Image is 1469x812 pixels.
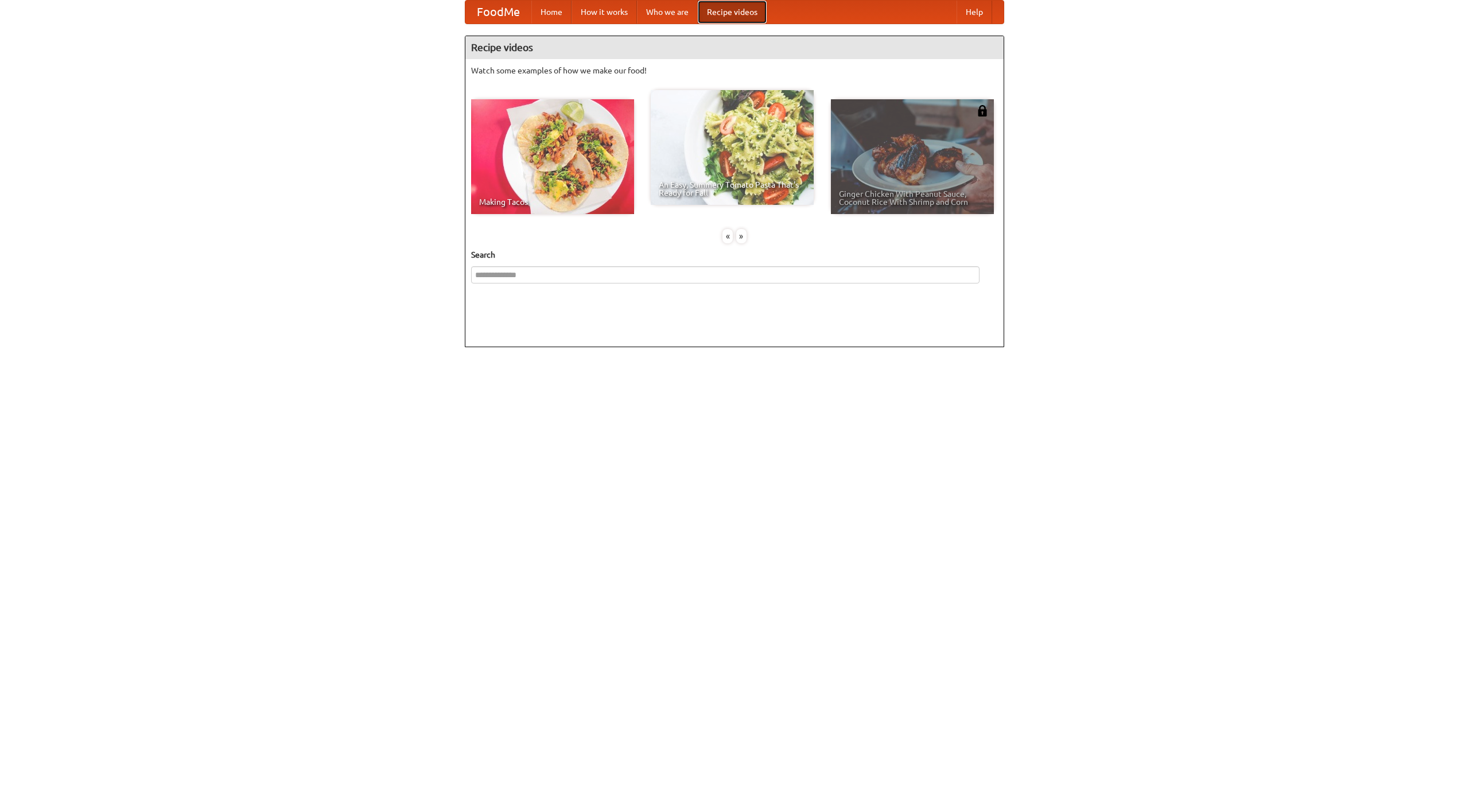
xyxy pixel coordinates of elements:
a: FoodMe [465,1,531,24]
p: Watch some examples of how we make our food! [471,65,998,76]
a: Making Tacos [471,99,634,214]
h4: Recipe videos [465,36,1004,59]
a: How it works [572,1,637,24]
h5: Search [471,249,998,261]
div: « [722,229,733,243]
span: An Easy, Summery Tomato Pasta That's Ready for Fall [659,181,806,197]
a: Recipe videos [698,1,767,24]
a: Who we are [637,1,698,24]
a: Help [957,1,992,24]
div: » [736,229,747,243]
img: 483408.png [977,105,988,116]
span: Making Tacos [479,198,626,206]
a: Home [531,1,572,24]
a: An Easy, Summery Tomato Pasta That's Ready for Fall [651,90,814,205]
